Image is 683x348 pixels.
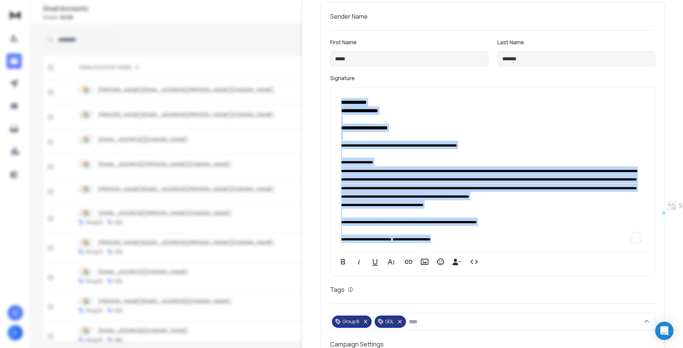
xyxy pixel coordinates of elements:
button: Insert Link (⌘K) [401,254,416,269]
div: Open Intercom Messenger [655,322,673,340]
button: Insert Unsubscribe Link [449,254,464,269]
div: To enrich screen reader interactions, please activate Accessibility in Grammarly extension settings [333,90,652,251]
h1: Sender Name [330,12,655,21]
label: First Name [330,40,488,45]
h1: Tags [330,285,345,294]
button: Insert Image (⌘P) [417,254,432,269]
label: Signature [330,76,655,81]
button: Italic (⌘I) [352,254,366,269]
button: Bold (⌘B) [336,254,350,269]
p: Group 8 [343,319,359,325]
button: More Text [384,254,398,269]
p: GGL [385,319,394,325]
button: Code View [467,254,481,269]
button: Underline (⌘U) [368,254,382,269]
button: Emoticons [433,254,448,269]
label: Last Name [497,40,656,45]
